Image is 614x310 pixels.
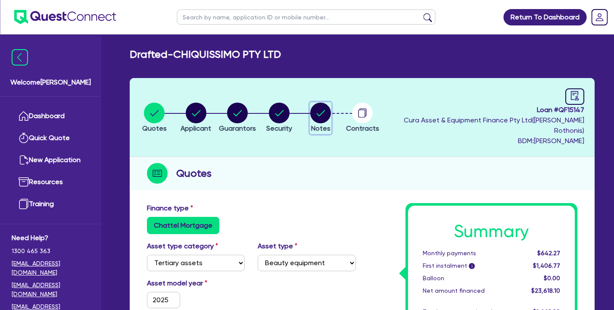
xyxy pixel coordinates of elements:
[176,166,212,181] h2: Quotes
[469,263,475,269] span: i
[258,241,297,251] label: Asset type
[14,10,116,24] img: quest-connect-logo-blue
[12,233,90,243] span: Need Help?
[385,105,584,115] span: Loan # QF15147
[219,124,256,132] span: Guarantors
[181,124,211,132] span: Applicant
[10,77,91,88] span: Welcome [PERSON_NAME]
[180,102,212,134] button: Applicant
[503,9,586,25] a: Return To Dashboard
[12,149,90,171] a: New Application
[531,287,560,294] span: $23,618.10
[416,274,517,283] div: Balloon
[147,217,219,234] label: Chattel Mortgage
[177,9,436,25] input: Search by name, application ID or mobile number...
[266,102,293,134] button: Security
[346,124,379,132] span: Contracts
[533,262,560,269] span: $1,406.77
[12,247,90,256] span: 1300 465 363
[19,199,29,209] img: training
[19,155,29,165] img: new-application
[310,102,331,134] button: Notes
[346,102,380,134] button: Contracts
[12,281,90,299] a: [EMAIL_ADDRESS][DOMAIN_NAME]
[12,49,28,66] img: icon-menu-close
[19,133,29,143] img: quick-quote
[12,193,90,215] a: Training
[12,259,90,277] a: [EMAIL_ADDRESS][DOMAIN_NAME]
[218,102,256,134] button: Guarantors
[311,124,330,132] span: Notes
[12,127,90,149] a: Quick Quote
[385,136,584,146] span: BDM: [PERSON_NAME]
[423,221,561,242] h1: Summary
[416,286,517,295] div: Net amount financed
[147,241,218,251] label: Asset type category
[12,105,90,127] a: Dashboard
[12,171,90,193] a: Resources
[140,278,251,288] label: Asset model year
[142,124,167,132] span: Quotes
[147,203,193,213] label: Finance type
[570,91,580,100] span: audit
[588,6,611,28] a: Dropdown toggle
[565,88,584,105] a: audit
[537,250,560,257] span: $642.27
[416,249,517,258] div: Monthly payments
[142,102,167,134] button: Quotes
[130,48,281,61] h2: Drafted - CHIQUISSIMO PTY LTD
[404,116,584,135] span: Cura Asset & Equipment Finance Pty Ltd ( [PERSON_NAME] Rothonis )
[416,261,517,270] div: First instalment
[147,163,168,184] img: step-icon
[19,177,29,187] img: resources
[544,275,560,282] span: $0.00
[266,124,292,132] span: Security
